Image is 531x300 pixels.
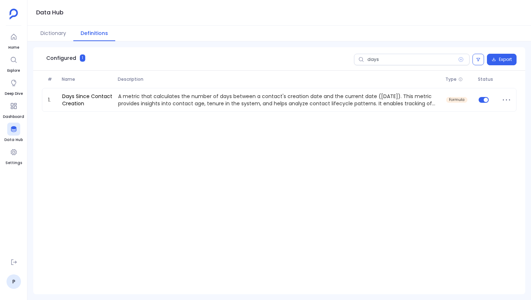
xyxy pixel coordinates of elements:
[499,57,512,62] span: Export
[73,26,115,41] button: Definitions
[354,54,470,65] input: Search definitions
[475,76,498,82] span: Status
[80,54,85,62] span: 1
[7,274,21,289] a: P
[7,45,20,50] span: Home
[46,54,76,62] span: Configured
[59,93,116,107] a: Days Since Contact Creation
[445,76,457,82] span: Type
[5,160,22,166] span: Settings
[115,93,443,107] p: A metric that calculates the number of days between a contact's creation date and the current dat...
[3,114,24,120] span: Dashboard
[45,96,59,103] span: 1.
[115,76,442,82] span: Description
[3,100,24,120] a: Dashboard
[9,9,18,19] img: petavue logo
[59,76,115,82] span: Name
[4,123,23,143] a: Data Hub
[7,53,20,74] a: Explore
[5,91,23,97] span: Deep Dive
[5,146,22,166] a: Settings
[7,30,20,50] a: Home
[7,68,20,74] span: Explore
[45,76,59,82] span: #
[4,137,23,143] span: Data Hub
[487,54,517,65] button: Export
[33,26,73,41] button: Dictionary
[36,8,64,18] h1: Data Hub
[449,98,465,102] span: formula
[5,76,23,97] a: Deep Dive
